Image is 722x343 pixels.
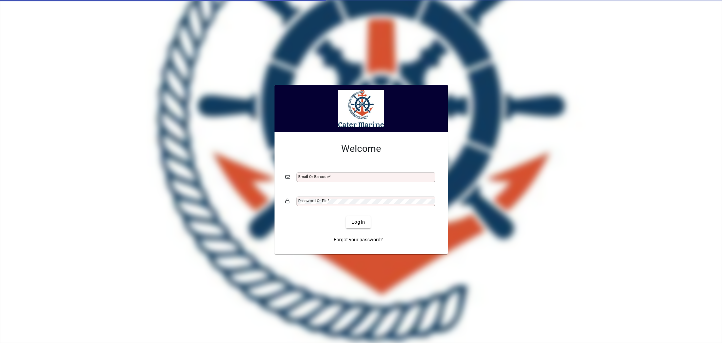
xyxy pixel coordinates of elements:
[285,143,437,155] h2: Welcome
[351,219,365,226] span: Login
[298,198,327,203] mat-label: Password or Pin
[334,236,383,243] span: Forgot your password?
[346,216,371,228] button: Login
[298,174,329,179] mat-label: Email or Barcode
[331,234,386,246] a: Forgot your password?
